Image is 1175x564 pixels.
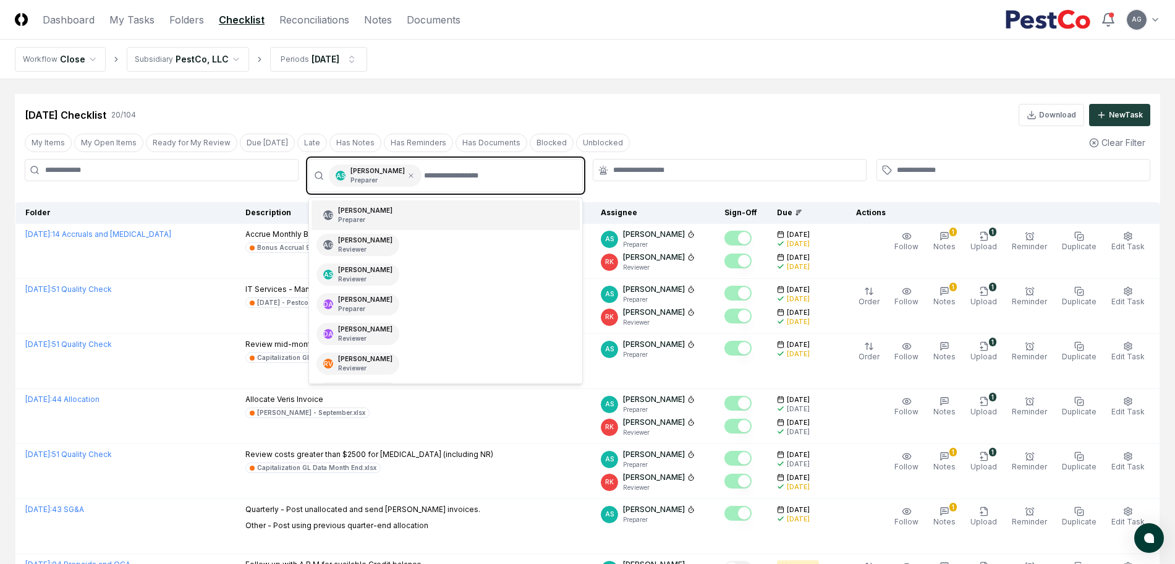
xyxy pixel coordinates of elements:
button: Download [1019,104,1084,126]
div: [DATE] [787,404,810,414]
p: Reviewer [623,483,695,492]
button: 1Upload [968,339,999,365]
span: AS [605,510,614,519]
span: RV [324,359,333,369]
span: RK [605,477,614,487]
button: 1Upload [968,394,999,420]
nav: breadcrumb [15,47,367,72]
button: Mark complete [724,231,752,246]
span: Follow [894,517,918,526]
button: Follow [892,449,921,475]
span: Upload [970,517,997,526]
button: My Open Items [74,134,143,152]
button: AG [1126,9,1148,31]
span: AG [323,211,333,220]
div: Subsidiary [135,54,173,65]
span: AS [605,289,614,299]
span: Edit Task [1111,462,1145,471]
button: Notes [931,339,958,365]
button: 1Upload [968,449,999,475]
span: [DATE] [787,395,810,404]
div: Capitalization GL Data Month End.xlsx [257,463,376,472]
span: [DATE] [787,285,810,294]
span: Notes [933,242,956,251]
div: [PERSON_NAME] [350,166,405,185]
img: PestCo logo [1005,10,1091,30]
div: [DATE] [787,317,810,327]
button: Notes [931,394,958,420]
button: Mark complete [724,341,752,356]
button: 1Upload [968,284,999,310]
p: Preparer [350,176,405,185]
div: 1 [989,228,996,236]
button: Duplicate [1059,449,1099,475]
span: Duplicate [1062,462,1097,471]
button: Follow [892,284,921,310]
button: Has Reminders [384,134,453,152]
div: [PERSON_NAME] [338,265,392,284]
div: [PERSON_NAME] [338,354,392,373]
span: [DATE] : [25,395,52,404]
span: [DATE] [787,505,810,515]
a: Reconciliations [279,12,349,27]
p: [PERSON_NAME] [623,449,685,460]
span: AS [605,455,614,464]
a: Capitalization GL Data.xlsx [245,352,345,363]
span: [DATE] [787,340,810,349]
div: Workflow [23,54,57,65]
span: Notes [933,462,956,471]
span: Reminder [1012,242,1047,251]
p: Preparer [623,240,695,249]
span: [DATE] : [25,505,52,514]
div: Actions [846,207,1150,218]
button: My Items [25,134,72,152]
p: Reviewer [338,245,392,254]
div: 20 / 104 [111,109,136,121]
p: Preparer [623,350,695,359]
span: RK [605,422,614,432]
div: 1 [949,283,957,291]
span: AS [605,344,614,354]
button: Edit Task [1109,504,1147,530]
p: IT Services - Managed Services Phone/Computer [245,284,427,295]
div: Suggestions [309,198,582,383]
img: Logo [15,13,28,26]
button: 1Notes [931,229,958,255]
span: RK [605,257,614,267]
span: Edit Task [1111,352,1145,361]
a: [DATE]:51 Quality Check [25,450,112,459]
span: Reminder [1012,352,1047,361]
button: Reminder [1009,449,1050,475]
span: Upload [970,242,997,251]
span: Notes [933,407,956,416]
div: 1 [989,283,996,291]
p: Preparer [623,405,695,414]
button: Reminder [1009,284,1050,310]
button: Periods[DATE] [270,47,367,72]
button: Follow [892,504,921,530]
span: Duplicate [1062,242,1097,251]
span: [DATE] [787,418,810,427]
span: [DATE] : [25,340,52,349]
span: Upload [970,297,997,306]
span: Upload [970,407,997,416]
span: Reminder [1012,297,1047,306]
p: [PERSON_NAME] [623,307,685,318]
div: 1 [989,393,996,401]
a: [DATE] - Pestco Holdings.pdf [245,297,357,308]
div: New Task [1109,109,1143,121]
span: [DATE] [787,308,810,317]
span: Edit Task [1111,517,1145,526]
div: [PERSON_NAME] - September.xlsx [257,408,365,417]
span: Notes [933,297,956,306]
div: [DATE] [787,239,810,249]
button: Blocked [530,134,574,152]
a: Capitalization GL Data Month End.xlsx [245,463,381,473]
button: Edit Task [1109,394,1147,420]
button: Mark complete [724,396,752,411]
span: Order [859,352,880,361]
span: Edit Task [1111,242,1145,251]
th: Folder [15,202,236,224]
button: Late [297,134,327,152]
a: Dashboard [43,12,95,27]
